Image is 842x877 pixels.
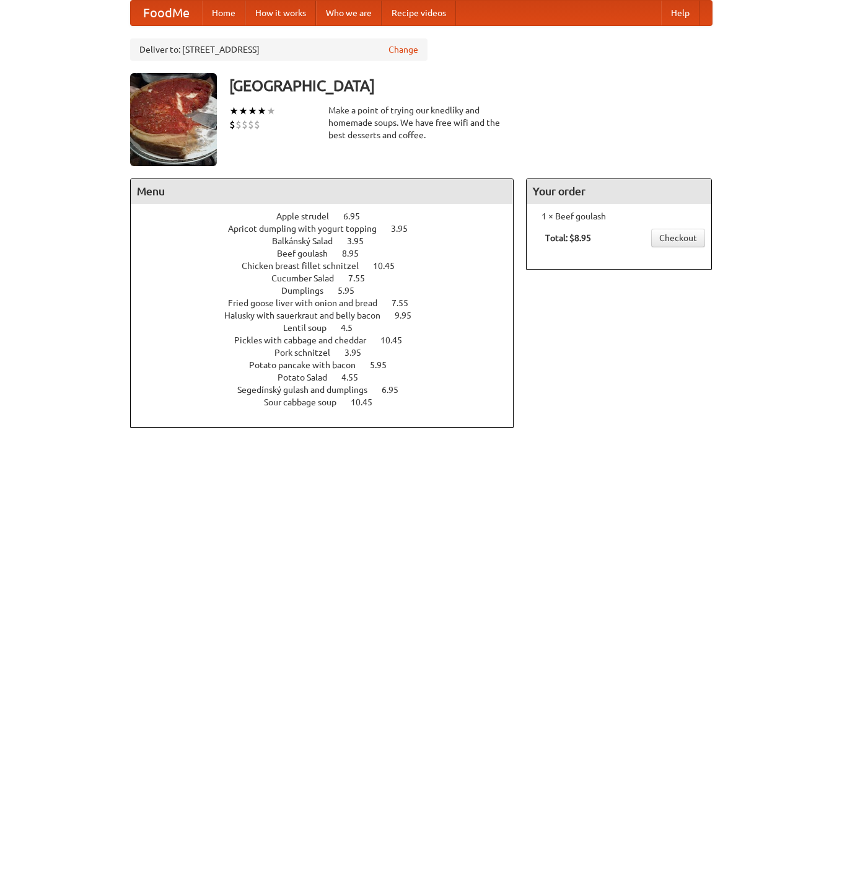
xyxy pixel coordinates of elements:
[249,360,410,370] a: Potato pancake with bacon 5.95
[344,348,374,358] span: 3.95
[235,118,242,131] li: $
[533,210,705,223] li: 1 × Beef goulash
[224,311,434,320] a: Halusky with sauerkraut and belly bacon 9.95
[316,1,382,25] a: Who we are
[254,118,260,131] li: $
[234,335,379,345] span: Pickles with cabbage and cheddar
[264,397,349,407] span: Sour cabbage soup
[283,323,339,333] span: Lentil soup
[370,360,399,370] span: 5.95
[392,298,421,308] span: 7.55
[382,1,456,25] a: Recipe videos
[248,104,257,118] li: ★
[380,335,414,345] span: 10.45
[661,1,699,25] a: Help
[274,348,343,358] span: Pork schnitzel
[281,286,336,296] span: Dumplings
[242,118,248,131] li: $
[257,104,266,118] li: ★
[202,1,245,25] a: Home
[229,73,713,98] h3: [GEOGRAPHIC_DATA]
[281,286,377,296] a: Dumplings 5.95
[266,104,276,118] li: ★
[388,43,418,56] a: Change
[131,1,202,25] a: FoodMe
[242,261,371,271] span: Chicken breast fillet schnitzel
[228,298,390,308] span: Fried goose liver with onion and bread
[395,311,424,320] span: 9.95
[651,229,705,247] a: Checkout
[228,224,389,234] span: Apricot dumpling with yogurt topping
[229,104,239,118] li: ★
[237,385,421,395] a: Segedínský gulash and dumplings 6.95
[130,38,428,61] div: Deliver to: [STREET_ADDRESS]
[347,236,376,246] span: 3.95
[228,224,431,234] a: Apricot dumpling with yogurt topping 3.95
[391,224,420,234] span: 3.95
[276,211,341,221] span: Apple strudel
[545,233,591,243] b: Total: $8.95
[341,372,371,382] span: 4.55
[338,286,367,296] span: 5.95
[264,397,395,407] a: Sour cabbage soup 10.45
[348,273,377,283] span: 7.55
[276,211,383,221] a: Apple strudel 6.95
[131,179,514,204] h4: Menu
[328,104,514,141] div: Make a point of trying our knedlíky and homemade soups. We have free wifi and the best desserts a...
[343,211,372,221] span: 6.95
[382,385,411,395] span: 6.95
[272,236,387,246] a: Balkánský Salad 3.95
[277,249,382,258] a: Beef goulash 8.95
[278,372,340,382] span: Potato Salad
[277,249,340,258] span: Beef goulash
[341,323,365,333] span: 4.5
[237,385,380,395] span: Segedínský gulash and dumplings
[229,118,235,131] li: $
[228,298,431,308] a: Fried goose liver with onion and bread 7.55
[239,104,248,118] li: ★
[283,323,375,333] a: Lentil soup 4.5
[373,261,407,271] span: 10.45
[271,273,346,283] span: Cucumber Salad
[274,348,384,358] a: Pork schnitzel 3.95
[130,73,217,166] img: angular.jpg
[234,335,425,345] a: Pickles with cabbage and cheddar 10.45
[351,397,385,407] span: 10.45
[224,311,393,320] span: Halusky with sauerkraut and belly bacon
[248,118,254,131] li: $
[242,261,418,271] a: Chicken breast fillet schnitzel 10.45
[342,249,371,258] span: 8.95
[527,179,711,204] h4: Your order
[245,1,316,25] a: How it works
[272,236,345,246] span: Balkánský Salad
[249,360,368,370] span: Potato pancake with bacon
[278,372,381,382] a: Potato Salad 4.55
[271,273,388,283] a: Cucumber Salad 7.55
